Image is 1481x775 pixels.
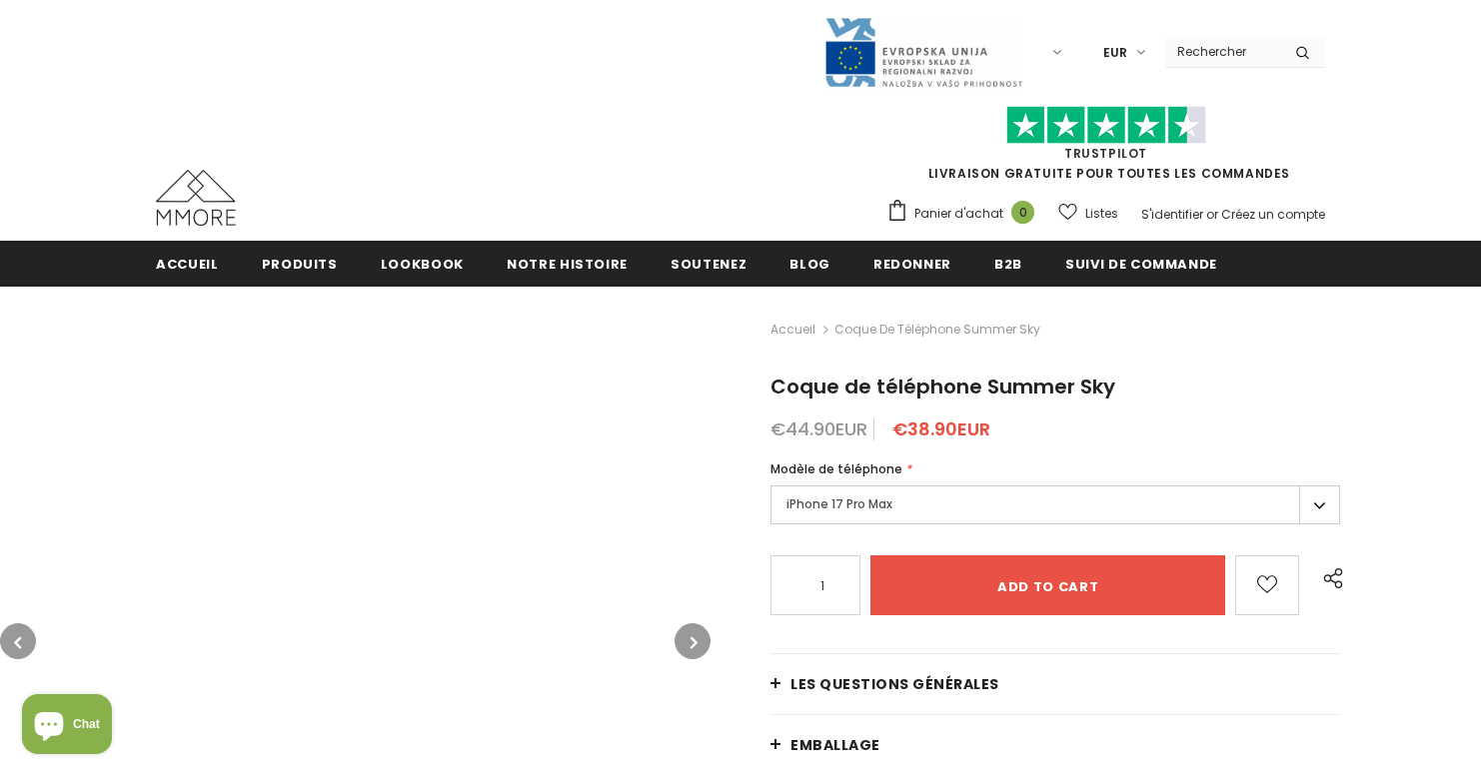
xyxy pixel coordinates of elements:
span: EMBALLAGE [790,735,880,755]
span: Modèle de téléphone [770,460,902,477]
span: Suivi de commande [1065,255,1217,274]
a: Listes [1058,196,1118,231]
span: Accueil [156,255,219,274]
a: Accueil [770,318,815,342]
span: Blog [789,255,830,274]
img: Faites confiance aux étoiles pilotes [1006,106,1206,145]
a: B2B [994,241,1022,286]
span: Coque de téléphone Summer Sky [834,318,1040,342]
a: Produits [262,241,338,286]
span: Panier d'achat [914,204,1003,224]
a: Lookbook [381,241,464,286]
img: Cas MMORE [156,170,236,226]
a: Accueil [156,241,219,286]
a: Suivi de commande [1065,241,1217,286]
a: Redonner [873,241,951,286]
span: soutenez [671,255,746,274]
span: Notre histoire [507,255,628,274]
a: Javni Razpis [823,43,1023,60]
span: LIVRAISON GRATUITE POUR TOUTES LES COMMANDES [886,115,1325,182]
label: iPhone 17 Pro Max [770,485,1340,524]
img: Javni Razpis [823,16,1023,89]
span: 0 [1011,201,1034,224]
span: Redonner [873,255,951,274]
a: Blog [789,241,830,286]
span: or [1206,206,1218,223]
a: EMBALLAGE [770,715,1340,775]
a: Panier d'achat 0 [886,199,1044,229]
input: Search Site [1165,37,1280,66]
span: €38.90EUR [892,416,990,441]
a: S'identifier [1141,206,1203,223]
a: TrustPilot [1064,145,1147,162]
span: EUR [1103,43,1127,63]
a: Les questions générales [770,654,1340,714]
span: Les questions générales [790,674,999,694]
span: B2B [994,255,1022,274]
a: soutenez [671,241,746,286]
span: Coque de téléphone Summer Sky [770,373,1115,400]
inbox-online-store-chat: Shopify online store chat [16,694,118,759]
a: Notre histoire [507,241,628,286]
a: Créez un compte [1221,206,1325,223]
span: €44.90EUR [770,416,867,441]
span: Lookbook [381,255,464,274]
span: Listes [1085,204,1118,224]
input: Add to cart [870,555,1225,615]
span: Produits [262,255,338,274]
